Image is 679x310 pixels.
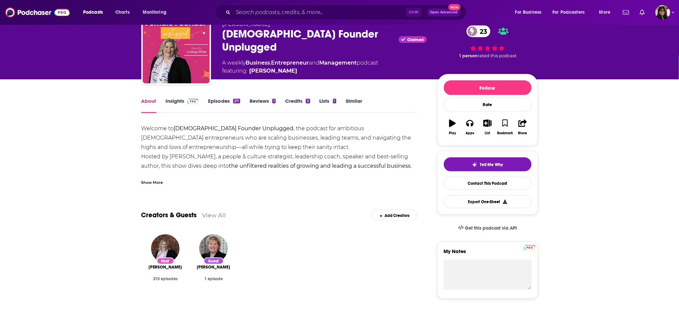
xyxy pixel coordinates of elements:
a: Reviews1 [250,98,276,113]
a: Episodes211 [208,98,240,113]
button: Follow [444,80,532,95]
img: Female Founder Unplugged [143,16,210,83]
div: 1 [272,99,276,103]
a: Creators & Guests [141,211,197,219]
a: Management [320,60,357,66]
a: Business [246,60,270,66]
span: Open Advanced [430,11,458,14]
button: Bookmark [496,115,514,139]
div: A weekly podcast [222,59,379,75]
span: Ctrl K [406,8,422,17]
span: featuring [222,67,379,75]
div: Guest [204,257,224,264]
span: Charts [115,8,130,17]
a: Get this podcast via API [453,220,523,236]
button: open menu [548,7,595,18]
div: Play [449,131,456,135]
span: Get this podcast via API [465,225,517,231]
a: Show notifications dropdown [620,7,632,18]
a: Credits3 [285,98,310,113]
span: Tell Me Why [480,162,503,167]
button: Export One-Sheet [444,195,532,208]
div: Add Creators [371,209,417,221]
img: User Profile [656,5,670,20]
div: Welcome to , the podcast for ambitious [DEMOGRAPHIC_DATA] entrepreneurs who are scaling businesse... [141,124,418,293]
div: Apps [466,131,474,135]
a: InsightsPodchaser Pro [166,98,199,113]
a: Charts [111,7,134,18]
span: , [270,60,271,66]
label: My Notes [444,248,532,260]
div: 1 episode [195,277,232,281]
div: List [485,131,490,135]
input: Search podcasts, credits, & more... [233,7,406,18]
button: List [479,115,496,139]
span: For Business [515,8,542,17]
div: Rate [444,98,532,111]
span: rated this podcast [478,53,517,58]
span: New [449,4,461,10]
span: and [309,60,320,66]
span: 23 [473,25,491,37]
button: open menu [78,7,112,18]
button: open menu [595,7,619,18]
div: Bookmark [497,131,513,135]
span: [PERSON_NAME] [197,264,230,270]
div: 3 [306,99,310,103]
span: For Podcasters [553,8,585,17]
a: Lindsay White [250,67,297,75]
span: More [599,8,611,17]
div: 23 1 personrated this podcast [437,21,538,63]
div: 1 [333,99,336,103]
b: the unfiltered realities of growing and leading a successful business [229,163,411,169]
button: open menu [138,7,175,18]
div: 210 episodes [147,277,184,281]
span: 1 person [460,53,478,58]
a: Susan M. Barber [197,264,230,270]
button: Apps [461,115,479,139]
a: Show notifications dropdown [637,7,648,18]
div: Search podcasts, credits, & more... [221,5,473,20]
span: Logged in as parulyadav [656,5,670,20]
span: Podcasts [83,8,103,17]
div: Host [157,257,174,264]
img: Susan M. Barber [199,234,228,263]
img: Podchaser Pro [187,99,199,104]
a: View All [202,212,226,219]
a: Similar [346,98,362,113]
a: Lindsay White [149,264,182,270]
img: tell me why sparkle [472,162,477,167]
button: open menu [511,7,550,18]
span: [PERSON_NAME] [222,21,270,27]
span: [PERSON_NAME] [149,264,182,270]
button: Show profile menu [656,5,670,20]
div: Share [518,131,527,135]
a: 23 [467,25,491,37]
button: Share [514,115,531,139]
img: Podchaser Pro [524,245,536,250]
b: [DEMOGRAPHIC_DATA] Founder Unplugged [174,125,294,132]
a: Pro website [524,244,536,250]
button: tell me why sparkleTell Me Why [444,157,532,171]
button: Play [444,115,461,139]
a: Entrepreneur [271,60,309,66]
a: Contact This Podcast [444,177,532,190]
span: Monitoring [143,8,166,17]
div: 211 [233,99,240,103]
span: Claimed [408,38,424,42]
a: Lists1 [320,98,336,113]
a: About [141,98,156,113]
img: Podchaser - Follow, Share and Rate Podcasts [5,6,70,19]
button: Open AdvancedNew [427,8,461,16]
img: Lindsay White [151,234,180,263]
